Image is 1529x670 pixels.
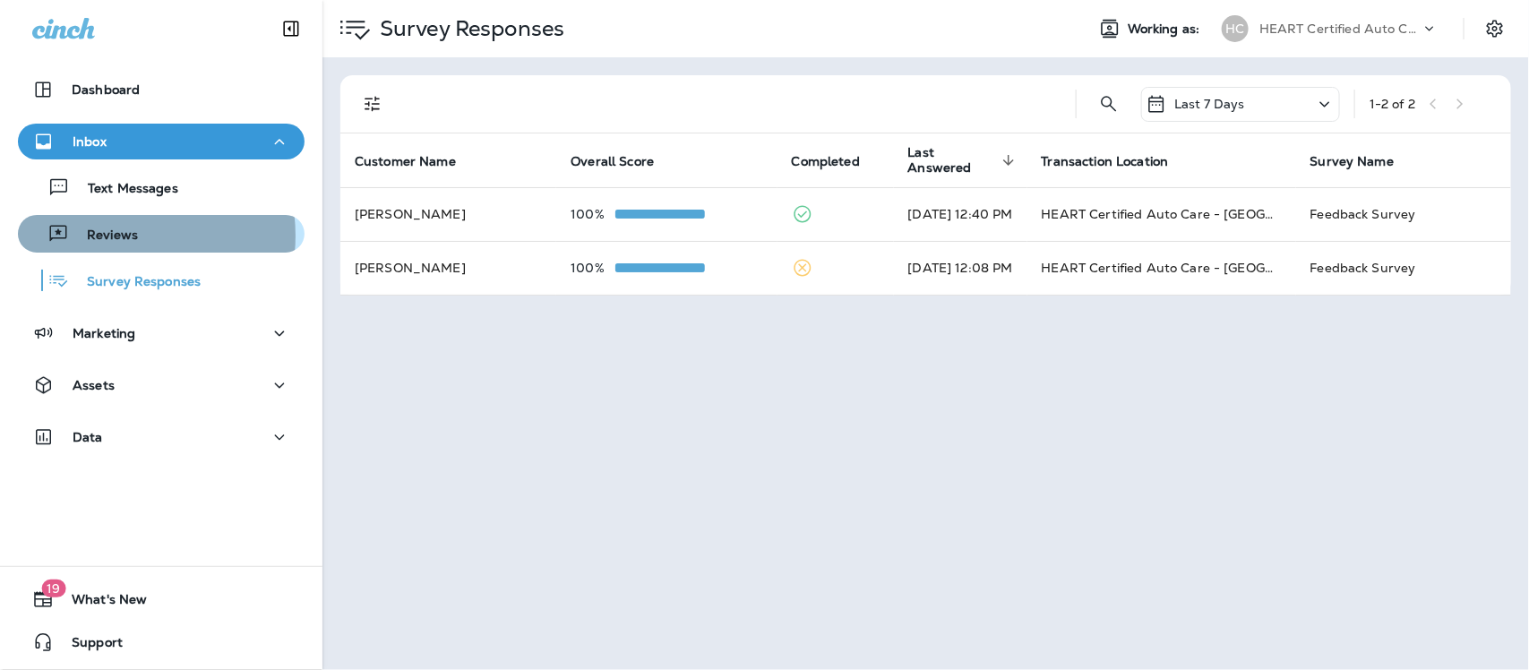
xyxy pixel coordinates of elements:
[18,581,305,617] button: 19What's New
[355,154,456,169] span: Customer Name
[1042,154,1169,169] span: Transaction Location
[1310,153,1418,169] span: Survey Name
[18,72,305,107] button: Dashboard
[1370,97,1415,111] div: 1 - 2 of 2
[894,187,1027,241] td: [DATE] 12:40 PM
[571,154,654,169] span: Overall Score
[73,326,135,340] p: Marketing
[73,378,115,392] p: Assets
[54,592,147,614] span: What's New
[73,134,107,149] p: Inbox
[1259,21,1421,36] p: HEART Certified Auto Care
[266,11,316,47] button: Collapse Sidebar
[1128,21,1204,37] span: Working as:
[1091,86,1127,122] button: Search Survey Responses
[1042,153,1192,169] span: Transaction Location
[18,124,305,159] button: Inbox
[18,262,305,299] button: Survey Responses
[41,580,65,597] span: 19
[18,419,305,455] button: Data
[373,15,564,42] p: Survey Responses
[792,153,883,169] span: Completed
[1296,241,1511,295] td: Feedback Survey
[1174,97,1245,111] p: Last 7 Days
[70,181,178,198] p: Text Messages
[571,153,677,169] span: Overall Score
[571,261,615,275] p: 100%
[340,241,556,295] td: [PERSON_NAME]
[571,207,615,221] p: 100%
[18,315,305,351] button: Marketing
[72,82,140,97] p: Dashboard
[908,145,1020,176] span: Last Answered
[54,635,123,657] span: Support
[355,86,391,122] button: Filters
[1222,15,1249,42] div: HC
[18,168,305,206] button: Text Messages
[1296,187,1511,241] td: Feedback Survey
[340,187,556,241] td: [PERSON_NAME]
[1479,13,1511,45] button: Settings
[73,430,103,444] p: Data
[18,367,305,403] button: Assets
[69,228,138,245] p: Reviews
[1027,187,1296,241] td: HEART Certified Auto Care - [GEOGRAPHIC_DATA]
[792,154,860,169] span: Completed
[355,153,479,169] span: Customer Name
[18,215,305,253] button: Reviews
[894,241,1027,295] td: [DATE] 12:08 PM
[69,274,201,291] p: Survey Responses
[18,624,305,660] button: Support
[908,145,997,176] span: Last Answered
[1027,241,1296,295] td: HEART Certified Auto Care - [GEOGRAPHIC_DATA]
[1310,154,1395,169] span: Survey Name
